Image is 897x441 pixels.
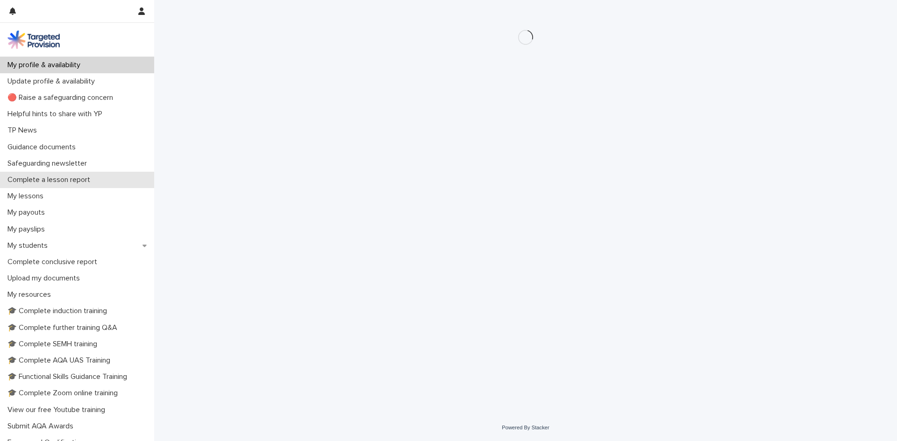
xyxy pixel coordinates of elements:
p: Complete a lesson report [4,175,98,184]
p: TP News [4,126,44,135]
p: My payouts [4,208,52,217]
p: Guidance documents [4,143,83,152]
p: My resources [4,290,58,299]
p: 🎓 Complete SEMH training [4,340,105,349]
p: 🎓 Functional Skills Guidance Training [4,372,135,381]
p: My lessons [4,192,51,201]
p: My profile & availability [4,61,88,70]
p: My payslips [4,225,52,234]
p: Safeguarding newsletter [4,159,94,168]
a: Powered By Stacker [502,425,549,430]
p: Complete conclusive report [4,258,105,266]
p: Submit AQA Awards [4,422,81,431]
p: 🎓 Complete induction training [4,307,114,315]
p: 🔴 Raise a safeguarding concern [4,93,121,102]
p: Helpful hints to share with YP [4,110,110,119]
p: 🎓 Complete Zoom online training [4,389,125,398]
p: Upload my documents [4,274,87,283]
p: 🎓 Complete further training Q&A [4,323,125,332]
img: M5nRWzHhSzIhMunXDL62 [7,30,60,49]
p: Update profile & availability [4,77,102,86]
p: My students [4,241,55,250]
p: 🎓 Complete AQA UAS Training [4,356,118,365]
p: View our free Youtube training [4,406,113,414]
